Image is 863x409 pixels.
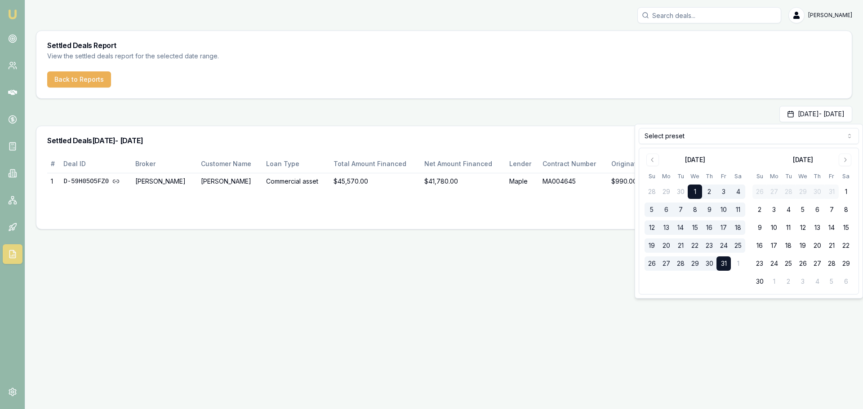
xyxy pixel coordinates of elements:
td: [PERSON_NAME] [197,173,262,189]
td: [PERSON_NAME] [132,173,197,189]
th: Saturday [839,172,853,181]
th: Wednesday [796,172,810,181]
button: 9 [702,202,716,217]
button: 29 [839,256,853,271]
button: 12 [796,220,810,235]
button: 30 [702,256,716,271]
div: [DATE] [685,155,705,164]
button: 28 [824,256,839,271]
button: 30 [810,185,824,199]
button: 28 [781,185,796,199]
th: Monday [659,172,673,181]
td: $41,780.00 [421,173,506,189]
button: 16 [702,220,716,235]
th: Net Amount Financed [421,155,506,173]
button: 11 [781,220,796,235]
th: Broker [132,155,197,173]
th: Wednesday [688,172,702,181]
td: $45,570.00 [330,173,421,189]
th: Sunday [752,172,767,181]
th: Tuesday [781,172,796,181]
td: 1 [47,173,60,189]
button: 13 [659,220,673,235]
th: Tuesday [673,172,688,181]
button: 15 [688,220,702,235]
th: Deal ID [60,155,132,173]
button: 19 [645,238,659,253]
th: Contract Number [539,155,608,173]
div: [DATE] [793,155,813,164]
button: 4 [781,202,796,217]
button: 1 [731,256,745,271]
button: 26 [752,185,767,199]
button: 17 [767,238,781,253]
button: 10 [767,220,781,235]
button: 8 [839,202,853,217]
th: Sunday [645,172,659,181]
th: Origination Fee [608,155,671,173]
button: Back to Reports [47,71,111,88]
span: [PERSON_NAME] [808,12,852,19]
button: 6 [839,274,853,289]
th: Total Amount Financed [330,155,421,173]
button: 5 [645,202,659,217]
button: 2 [781,274,796,289]
button: 25 [731,238,745,253]
button: 30 [673,185,688,199]
button: 23 [702,238,716,253]
th: Thursday [702,172,716,181]
button: 15 [839,220,853,235]
button: 2 [702,185,716,199]
button: 10 [716,202,731,217]
button: 28 [673,256,688,271]
button: 4 [731,185,745,199]
th: Friday [716,172,731,181]
a: D-59H05O5FZ0 [63,177,128,186]
th: Thursday [810,172,824,181]
button: 24 [716,238,731,253]
button: 27 [659,256,673,271]
button: 29 [659,185,673,199]
th: Lender [506,155,539,173]
button: 1 [767,274,781,289]
button: 18 [731,220,745,235]
button: 9 [752,220,767,235]
h3: Settled Deals Report [47,42,841,49]
button: 1 [839,185,853,199]
button: 12 [645,220,659,235]
button: 14 [673,220,688,235]
button: 1 [688,185,702,199]
button: 7 [824,202,839,217]
button: 21 [673,238,688,253]
button: 11 [731,202,745,217]
button: 2 [752,202,767,217]
th: # [47,155,60,173]
button: 4 [810,274,824,289]
button: Go to next month [839,154,851,166]
button: 24 [767,256,781,271]
button: 28 [645,185,659,199]
button: 20 [810,238,824,253]
button: 18 [781,238,796,253]
button: 3 [716,185,731,199]
button: 13 [810,220,824,235]
th: Customer Name [197,155,262,173]
button: 8 [688,202,702,217]
th: Saturday [731,172,745,181]
button: 27 [767,185,781,199]
td: Maple [506,173,539,189]
button: 5 [824,274,839,289]
th: Loan Type [262,155,330,173]
th: Friday [824,172,839,181]
button: 23 [752,256,767,271]
button: 31 [716,256,731,271]
td: MA004645 [539,173,608,189]
button: 6 [659,202,673,217]
button: 17 [716,220,731,235]
button: 31 [824,185,839,199]
td: $990.00 [608,173,671,189]
p: View the settled deals report for the selected date range. [47,52,841,61]
td: Commercial asset [262,173,330,189]
button: 22 [839,238,853,253]
button: 3 [767,202,781,217]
